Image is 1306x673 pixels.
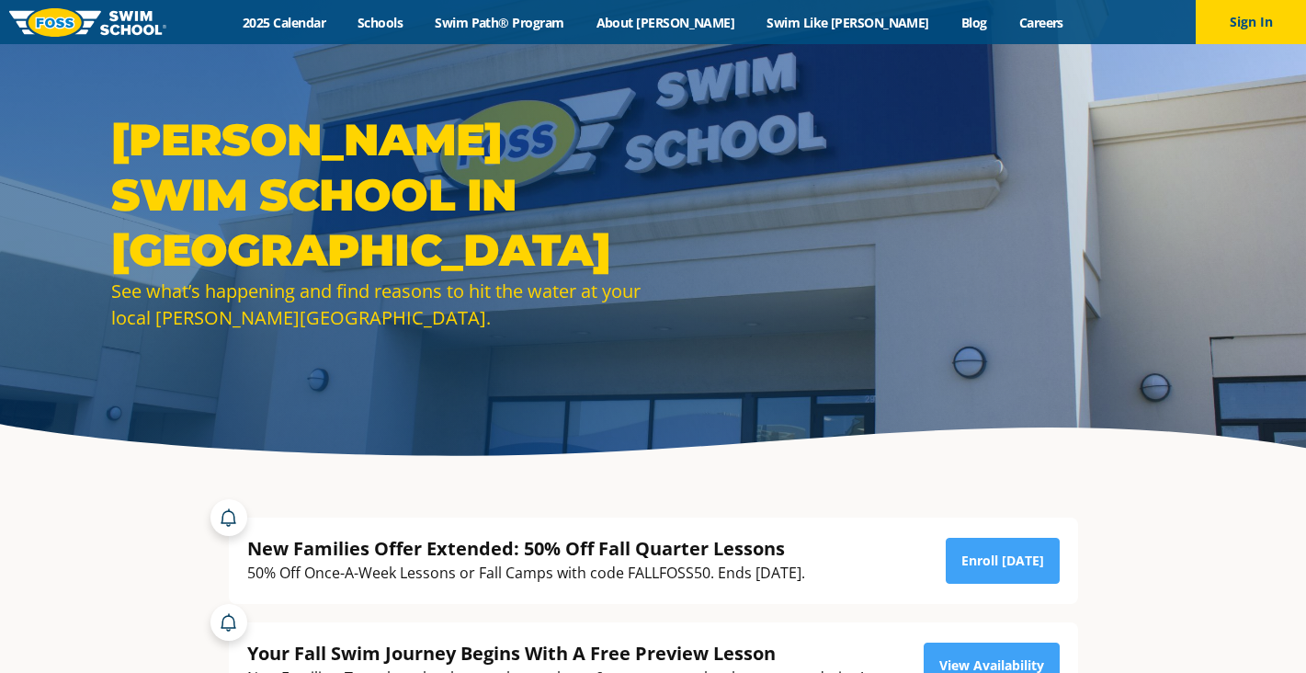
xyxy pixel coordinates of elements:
a: Blog [945,14,1003,31]
a: 2025 Calendar [227,14,342,31]
div: See what’s happening and find reasons to hit the water at your local [PERSON_NAME][GEOGRAPHIC_DATA]. [111,278,644,331]
a: Schools [342,14,419,31]
a: Careers [1003,14,1079,31]
div: Your Fall Swim Journey Begins With A Free Preview Lesson [247,641,864,666]
a: Enroll [DATE] [946,538,1060,584]
a: Swim Like [PERSON_NAME] [751,14,946,31]
h1: [PERSON_NAME] Swim School in [GEOGRAPHIC_DATA] [111,112,644,278]
div: 50% Off Once-A-Week Lessons or Fall Camps with code FALLFOSS50. Ends [DATE]. [247,561,805,586]
a: Swim Path® Program [419,14,580,31]
img: FOSS Swim School Logo [9,8,166,37]
a: About [PERSON_NAME] [580,14,751,31]
div: New Families Offer Extended: 50% Off Fall Quarter Lessons [247,536,805,561]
